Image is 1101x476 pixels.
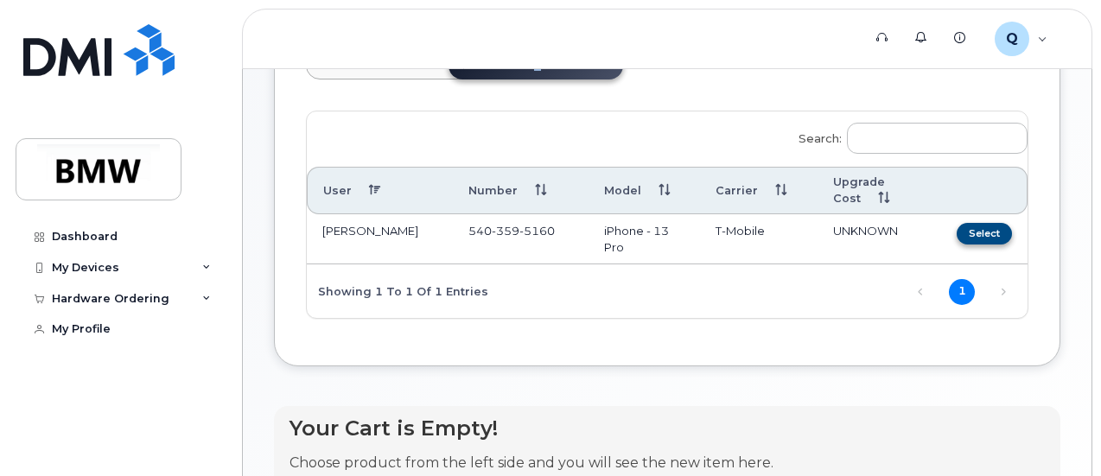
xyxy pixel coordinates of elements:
p: Choose product from the left side and you will see the new item here. [290,454,773,473]
h4: Your Cart is Empty! [290,416,773,440]
button: Select [957,223,1012,244]
div: Showing 1 to 1 of 1 entries [307,276,488,305]
span: UNKNOWN [833,224,898,238]
th: User: activate to sort column descending [307,167,453,215]
div: QT29407 [983,22,1060,56]
span: Q [1006,29,1018,49]
iframe: Messenger Launcher [1026,401,1088,463]
th: Model: activate to sort column ascending [589,167,700,215]
label: Search: [787,111,1028,160]
td: [PERSON_NAME] [307,214,453,264]
span: 540 [468,224,555,238]
td: iPhone - 13 Pro [589,214,700,264]
th: Number: activate to sort column ascending [453,167,589,215]
td: T-Mobile [700,214,818,264]
span: 359 [492,224,519,238]
a: Previous [907,279,933,305]
a: 1 [949,279,975,305]
input: Search: [847,123,1028,154]
th: Upgrade Cost: activate to sort column ascending [818,167,929,215]
a: Next [990,279,1016,305]
span: 5160 [519,224,555,238]
th: Carrier: activate to sort column ascending [700,167,818,215]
